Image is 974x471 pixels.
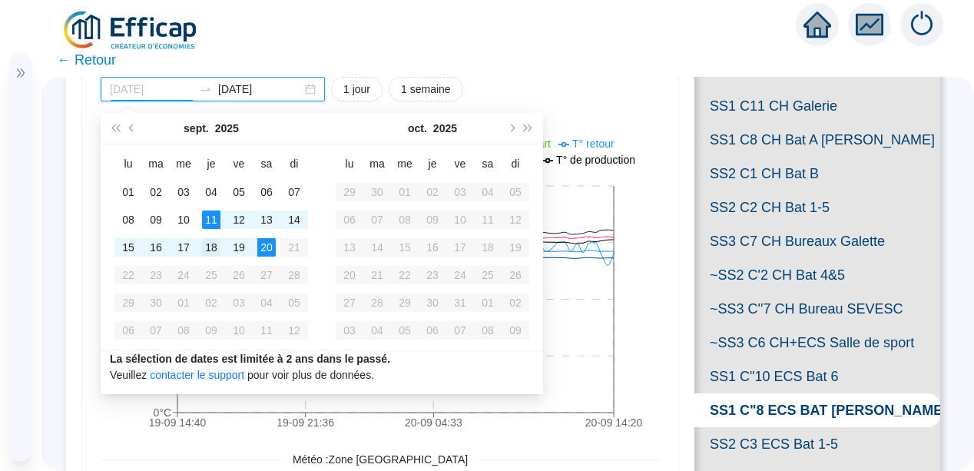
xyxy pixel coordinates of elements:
[451,238,469,257] div: 17
[474,317,502,344] td: 2025-11-08
[368,238,386,257] div: 14
[253,289,280,317] td: 2025-10-04
[114,151,142,178] th: lu
[479,266,497,284] div: 25
[142,261,170,289] td: 2025-09-23
[277,416,334,429] tspan: 19-09 21:36
[170,206,197,234] td: 2025-09-10
[257,321,276,340] div: 11
[396,266,414,284] div: 22
[520,113,537,144] button: Année prochaine (Ctrl + droite)
[502,289,529,317] td: 2025-11-02
[446,234,474,261] td: 2025-10-17
[197,317,225,344] td: 2025-10-09
[340,183,359,201] div: 29
[280,234,308,261] td: 2025-09-21
[280,178,308,206] td: 2025-09-07
[202,211,220,229] div: 11
[147,294,165,312] div: 30
[363,151,391,178] th: ma
[202,238,220,257] div: 18
[200,83,212,95] span: swap-right
[363,289,391,317] td: 2025-10-28
[419,178,446,206] td: 2025-10-02
[396,238,414,257] div: 15
[572,138,615,150] span: T° retour
[280,261,308,289] td: 2025-09-28
[282,452,479,468] span: Météo : Zone [GEOGRAPHIC_DATA]
[396,294,414,312] div: 29
[114,261,142,289] td: 2025-09-22
[170,261,197,289] td: 2025-09-24
[336,234,363,261] td: 2025-10-13
[363,234,391,261] td: 2025-10-14
[391,234,419,261] td: 2025-10-15
[107,113,124,144] button: Année précédente (Ctrl + gauche)
[585,416,643,429] tspan: 20-09 14:20
[419,289,446,317] td: 2025-10-30
[280,317,308,344] td: 2025-10-12
[119,211,137,229] div: 08
[363,261,391,289] td: 2025-10-21
[391,317,419,344] td: 2025-11-05
[502,234,529,261] td: 2025-10-19
[391,151,419,178] th: me
[142,178,170,206] td: 2025-09-02
[502,151,529,178] th: di
[401,81,451,98] span: 1 semaine
[225,289,253,317] td: 2025-10-03
[336,289,363,317] td: 2025-10-27
[506,238,525,257] div: 19
[170,289,197,317] td: 2025-10-01
[225,151,253,178] th: ve
[340,211,359,229] div: 06
[502,206,529,234] td: 2025-10-12
[506,211,525,229] div: 12
[253,234,280,261] td: 2025-09-20
[197,261,225,289] td: 2025-09-25
[368,321,386,340] div: 04
[225,178,253,206] td: 2025-09-05
[391,206,419,234] td: 2025-10-08
[446,289,474,317] td: 2025-10-31
[331,77,383,101] button: 1 jour
[119,294,137,312] div: 29
[474,151,502,178] th: sa
[225,261,253,289] td: 2025-09-26
[391,261,419,289] td: 2025-10-22
[150,369,244,381] a: contacter le support
[423,183,442,201] div: 02
[506,321,525,340] div: 09
[230,266,248,284] div: 26
[170,234,197,261] td: 2025-09-17
[336,261,363,289] td: 2025-10-20
[336,151,363,178] th: lu
[285,211,303,229] div: 14
[340,238,359,257] div: 13
[200,83,212,95] span: to
[502,178,529,206] td: 2025-10-05
[174,321,193,340] div: 08
[474,178,502,206] td: 2025-10-04
[197,234,225,261] td: 2025-09-18
[257,266,276,284] div: 27
[285,321,303,340] div: 12
[451,266,469,284] div: 24
[446,178,474,206] td: 2025-10-03
[502,261,529,289] td: 2025-10-26
[396,211,414,229] div: 08
[114,206,142,234] td: 2025-09-08
[474,261,502,289] td: 2025-10-25
[174,294,193,312] div: 01
[202,294,220,312] div: 02
[174,266,193,284] div: 24
[197,206,225,234] td: 2025-09-11
[225,206,253,234] td: 2025-09-12
[694,191,940,224] span: SS2 C2 CH Bat 1-5
[142,234,170,261] td: 2025-09-16
[506,266,525,284] div: 26
[391,289,419,317] td: 2025-10-29
[147,211,165,229] div: 09
[142,206,170,234] td: 2025-09-09
[147,238,165,257] div: 16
